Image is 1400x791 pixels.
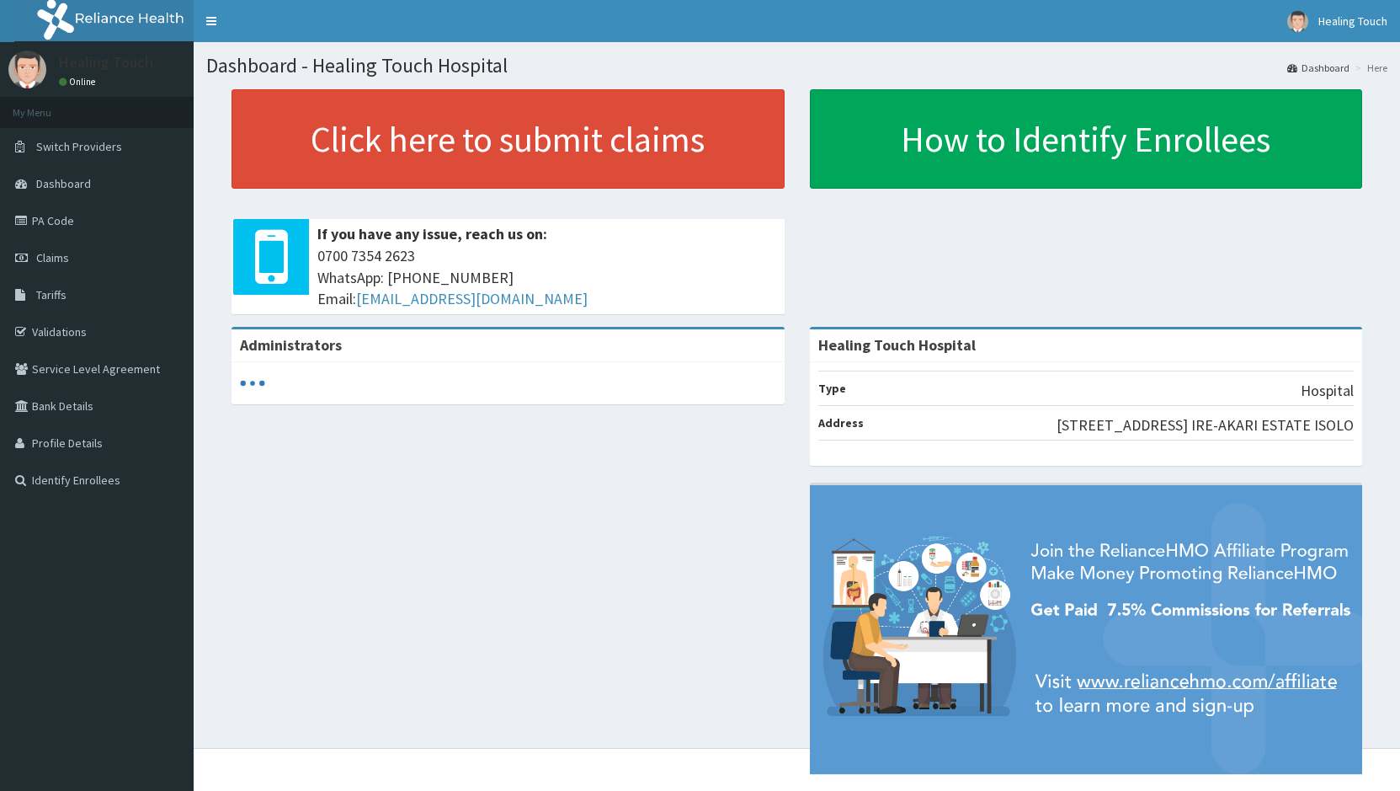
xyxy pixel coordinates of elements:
[59,55,153,70] p: Healing Touch
[1351,61,1387,75] li: Here
[8,51,46,88] img: User Image
[317,245,776,310] span: 0700 7354 2623 WhatsApp: [PHONE_NUMBER] Email:
[240,335,342,355] b: Administrators
[59,76,99,88] a: Online
[810,89,1363,189] a: How to Identify Enrollees
[36,287,67,302] span: Tariffs
[317,224,547,243] b: If you have any issue, reach us on:
[1318,13,1387,29] span: Healing Touch
[240,371,265,396] svg: audio-loading
[36,250,69,265] span: Claims
[36,139,122,154] span: Switch Providers
[356,289,588,308] a: [EMAIL_ADDRESS][DOMAIN_NAME]
[818,415,864,430] b: Address
[1301,380,1354,402] p: Hospital
[818,381,846,396] b: Type
[1057,414,1354,436] p: [STREET_ADDRESS] IRE-AKARI ESTATE ISOLO
[818,335,976,355] strong: Healing Touch Hospital
[810,485,1363,775] img: provider-team-banner.png
[36,176,91,191] span: Dashboard
[1287,11,1308,32] img: User Image
[232,89,785,189] a: Click here to submit claims
[206,55,1387,77] h1: Dashboard - Healing Touch Hospital
[1287,61,1349,75] a: Dashboard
